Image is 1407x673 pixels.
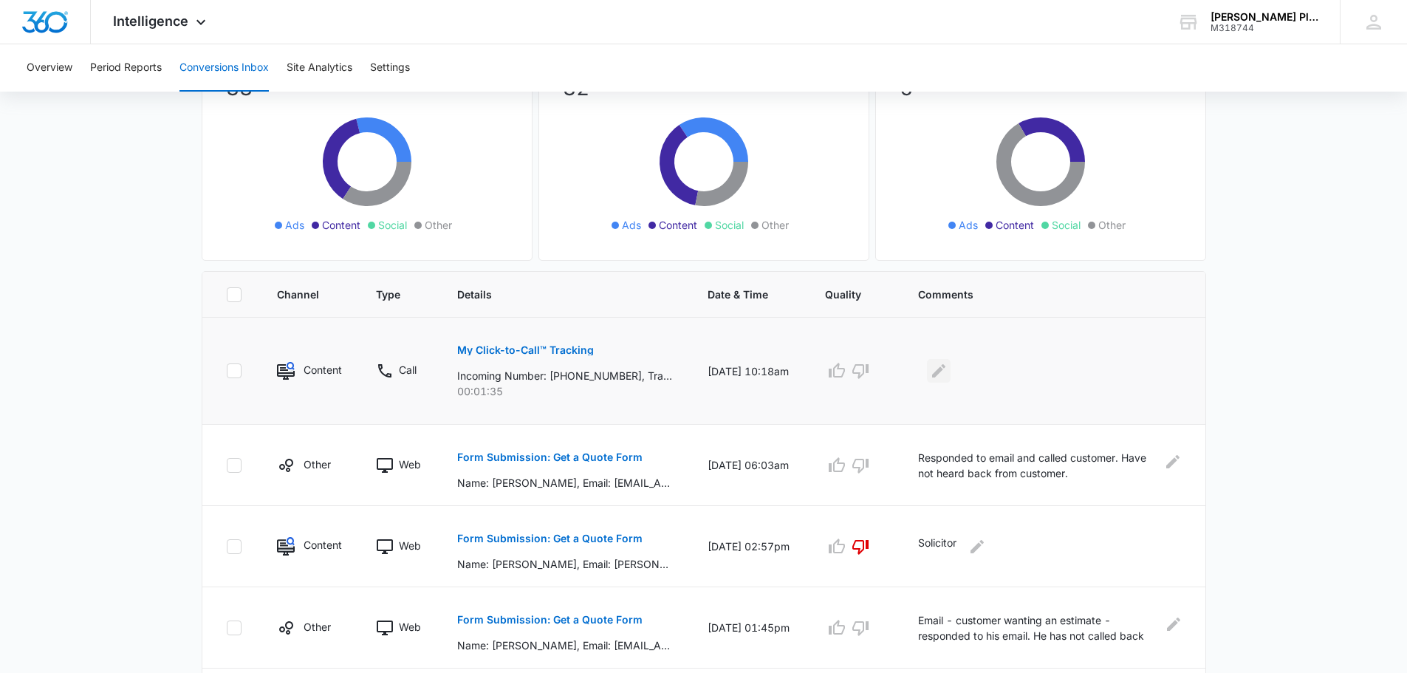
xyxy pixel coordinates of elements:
[457,521,643,556] button: Form Submission: Get a Quote Form
[457,440,643,475] button: Form Submission: Get a Quote Form
[690,318,807,425] td: [DATE] 10:18am
[965,535,989,558] button: Edit Comments
[1098,217,1126,233] span: Other
[457,452,643,462] p: Form Submission: Get a Quote Form
[304,537,341,553] p: Content
[457,332,594,368] button: My Click-to-Call™ Tracking
[425,217,452,233] span: Other
[399,538,421,553] p: Web
[659,217,697,233] span: Content
[27,44,72,92] button: Overview
[457,475,672,491] p: Name: [PERSON_NAME], Email: [EMAIL_ADDRESS][DOMAIN_NAME], Phone: [PHONE_NUMBER], Address: [STREET...
[622,217,641,233] span: Ads
[1052,217,1081,233] span: Social
[918,612,1157,643] p: Email - customer wanting an estimate - responded to his email. He has not called back
[715,217,744,233] span: Social
[457,602,643,638] button: Form Submission: Get a Quote Form
[457,345,594,355] p: My Click-to-Call™ Tracking
[1165,450,1182,474] button: Edit Comments
[399,457,421,472] p: Web
[399,362,417,378] p: Call
[90,44,162,92] button: Period Reports
[1165,612,1182,636] button: Edit Comments
[927,359,951,383] button: Edit Comments
[918,535,956,558] p: Solicitor
[304,619,331,635] p: Other
[457,615,643,625] p: Form Submission: Get a Quote Form
[457,383,672,399] p: 00:01:35
[690,506,807,587] td: [DATE] 02:57pm
[457,368,672,383] p: Incoming Number: [PHONE_NUMBER], Tracking Number: [PHONE_NUMBER], Ring To: [PHONE_NUMBER], Caller...
[304,362,341,378] p: Content
[277,287,320,302] span: Channel
[996,217,1034,233] span: Content
[113,13,188,29] span: Intelligence
[918,287,1160,302] span: Comments
[457,533,643,544] p: Form Submission: Get a Quote Form
[1211,23,1318,33] div: account id
[378,217,407,233] span: Social
[285,217,304,233] span: Ads
[690,425,807,506] td: [DATE] 06:03am
[1211,11,1318,23] div: account name
[304,457,331,472] p: Other
[761,217,789,233] span: Other
[179,44,269,92] button: Conversions Inbox
[457,556,672,572] p: Name: [PERSON_NAME], Email: [PERSON_NAME][EMAIL_ADDRESS][DOMAIN_NAME], Phone: [PHONE_NUMBER], Add...
[918,450,1155,481] p: Responded to email and called customer. Have not heard back from customer.
[376,287,400,302] span: Type
[287,44,352,92] button: Site Analytics
[457,287,651,302] span: Details
[457,638,672,653] p: Name: [PERSON_NAME], Email: [EMAIL_ADDRESS][DOMAIN_NAME], Phone: [PHONE_NUMBER], Address: [STREET...
[370,44,410,92] button: Settings
[959,217,978,233] span: Ads
[708,287,768,302] span: Date & Time
[399,619,421,635] p: Web
[825,287,861,302] span: Quality
[690,587,807,669] td: [DATE] 01:45pm
[322,217,360,233] span: Content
